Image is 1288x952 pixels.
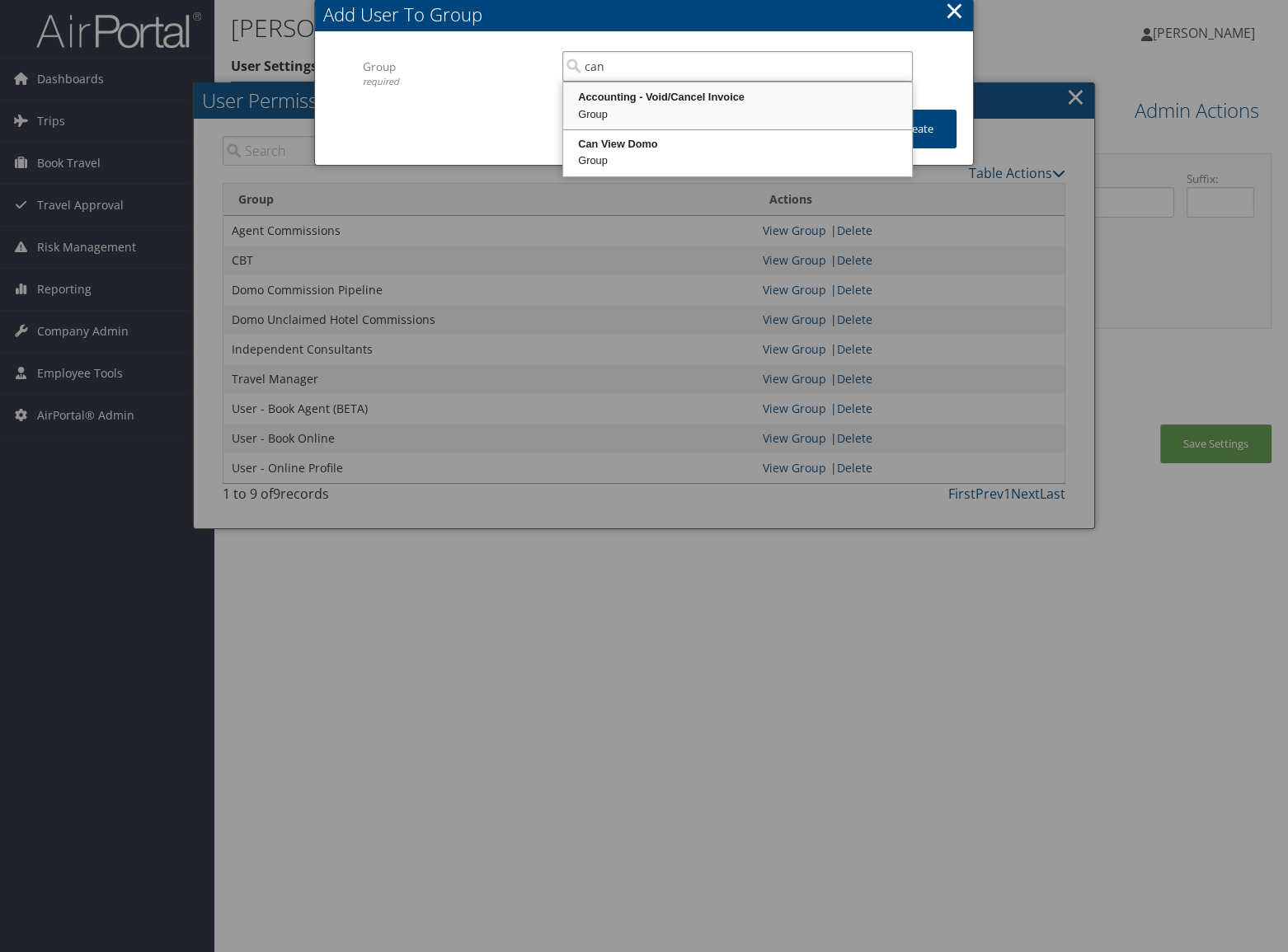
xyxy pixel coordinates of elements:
[566,106,910,123] div: Group
[363,51,550,96] label: Group
[878,110,957,148] button: Create
[562,51,913,82] input: Search Groups...
[566,136,910,152] div: Can View Domo
[566,152,910,169] div: Group
[566,89,910,106] div: Accounting - Void/Cancel Invoice
[363,75,550,89] div: required
[323,2,973,27] div: Add User To Group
